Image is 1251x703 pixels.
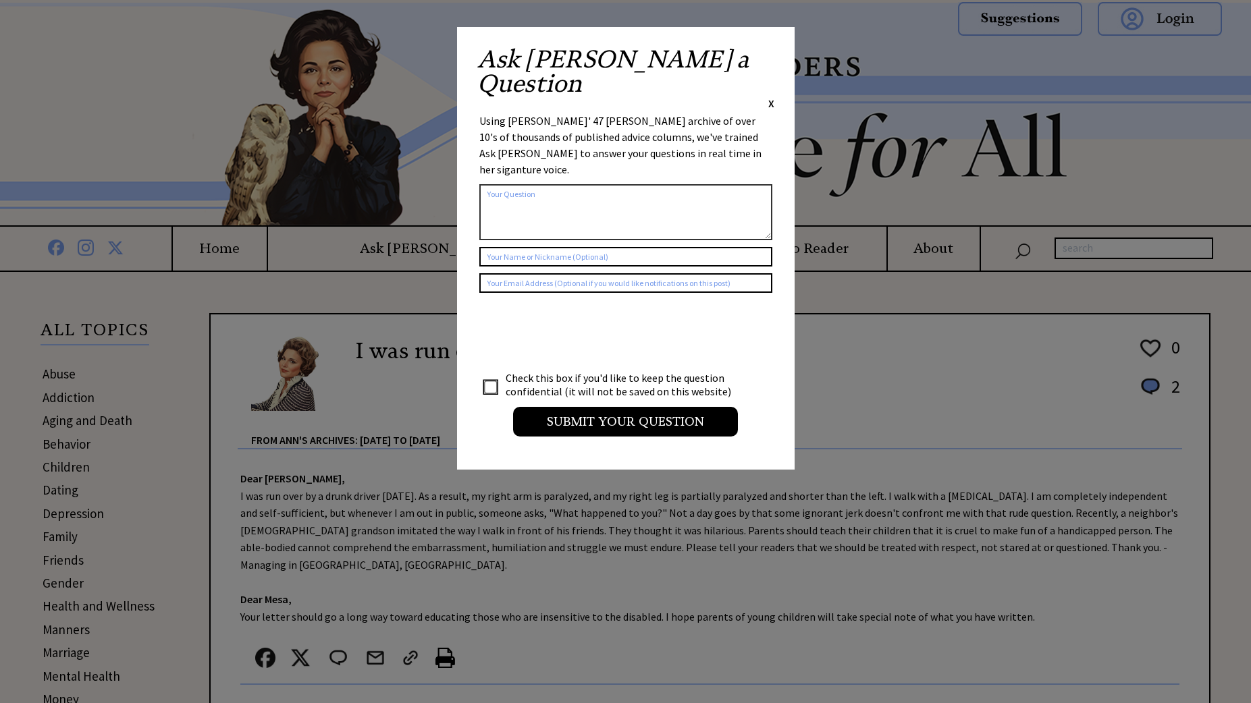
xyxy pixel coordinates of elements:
[505,370,744,399] td: Check this box if you'd like to keep the question confidential (it will not be saved on this webs...
[479,273,772,293] input: Your Email Address (Optional if you would like notifications on this post)
[479,113,772,177] div: Using [PERSON_NAME]' 47 [PERSON_NAME] archive of over 10's of thousands of published advice colum...
[479,306,685,359] iframe: reCAPTCHA
[477,47,774,96] h2: Ask [PERSON_NAME] a Question
[479,247,772,266] input: Your Name or Nickname (Optional)
[768,96,774,110] span: X
[513,407,738,437] input: Submit your Question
